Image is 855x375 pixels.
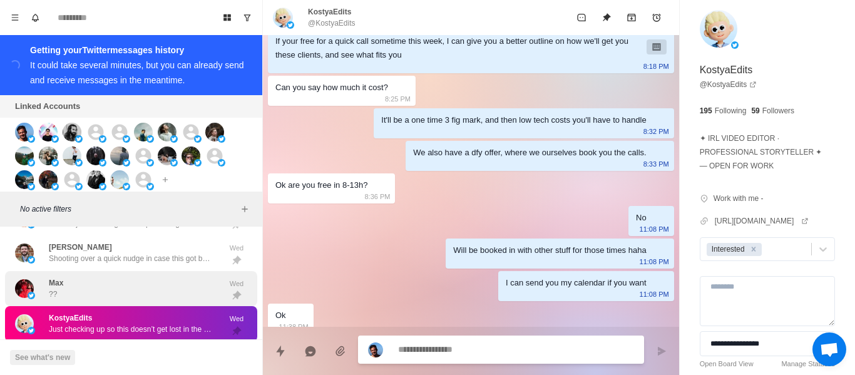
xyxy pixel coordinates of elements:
[368,342,383,357] img: picture
[146,183,154,190] img: picture
[10,350,75,365] button: See what's new
[700,131,835,173] p: ✦ IRL VIDEO EDITOR · PROFESSIONAL STORYTELLER ✦ — OPEN FOR WORK
[146,135,154,143] img: picture
[413,146,646,160] div: We also have a dfy offer, where we ourselves book you the calls.
[569,5,594,30] button: Mark as unread
[51,135,59,143] img: picture
[700,359,754,369] a: Open Board View
[15,170,34,189] img: picture
[275,81,388,95] div: Can you say how much it cost?
[39,123,58,141] img: picture
[15,123,34,141] img: picture
[328,339,353,364] button: Add media
[15,244,34,262] img: picture
[123,135,130,143] img: picture
[275,34,647,62] div: If your free for a quick call sometime this week, I can give you a better outline on how we'll ge...
[747,243,760,256] div: Remove Interested
[49,253,212,264] p: Shooting over a quick nudge in case this got buried.
[506,276,647,290] div: I can send you my calendar if you want
[708,243,747,256] div: Interested
[700,63,752,78] p: KostyaEdits
[381,113,646,127] div: It'll be a one time 3 fig mark, and then low tech costs you'll have to handle
[28,159,35,167] img: picture
[49,324,212,335] p: Just checking up so this doesn’t get lost in the void of your inbox. Not sure if the timing’s off...
[15,146,34,165] img: picture
[643,125,669,138] p: 8:32 PM
[51,183,59,190] img: picture
[279,320,309,334] p: 11:38 PM
[640,222,669,236] p: 11:08 PM
[63,123,81,141] img: picture
[28,183,35,190] img: picture
[75,183,83,190] img: picture
[99,183,106,190] img: picture
[308,6,351,18] p: KostyaEdits
[170,159,178,167] img: picture
[275,309,286,322] div: Ok
[194,159,202,167] img: picture
[700,105,712,116] p: 195
[594,5,619,30] button: Unpin
[643,157,669,171] p: 8:33 PM
[268,339,293,364] button: Quick replies
[298,339,323,364] button: Reply with AI
[86,170,105,189] img: picture
[158,146,177,165] img: picture
[640,255,669,269] p: 11:08 PM
[273,8,293,28] img: picture
[287,21,294,29] img: picture
[218,159,225,167] img: picture
[28,292,35,299] img: picture
[49,289,57,300] p: ??
[49,242,112,253] p: [PERSON_NAME]
[15,314,34,333] img: picture
[25,8,45,28] button: Notifications
[123,159,130,167] img: picture
[5,8,25,28] button: Menu
[700,10,737,48] img: picture
[237,202,252,217] button: Add filters
[20,203,237,215] p: No active filters
[28,135,35,143] img: picture
[731,41,739,49] img: picture
[644,5,669,30] button: Add reminder
[700,79,757,90] a: @KostyaEdits
[30,60,244,85] div: It could take several minutes, but you can already send and receive messages in the meantime.
[619,5,644,30] button: Archive
[51,159,59,167] img: picture
[134,123,153,141] img: picture
[158,172,173,187] button: Add account
[649,339,674,364] button: Send message
[715,105,747,116] p: Following
[146,159,154,167] img: picture
[49,312,92,324] p: KostyaEdits
[385,92,411,106] p: 8:25 PM
[218,135,225,143] img: picture
[453,244,646,257] div: Will be booked in with other stuff for those times haha
[762,105,794,116] p: Followers
[194,135,202,143] img: picture
[49,277,63,289] p: Max
[110,170,129,189] img: picture
[30,43,247,58] div: Getting your Twitter messages history
[275,178,367,192] div: Ok are you free in 8-13h?
[751,105,759,116] p: 59
[308,18,356,29] p: @KostyaEdits
[75,135,83,143] img: picture
[640,287,669,301] p: 11:08 PM
[39,146,58,165] img: picture
[99,135,106,143] img: picture
[714,193,764,204] p: Work with me -
[123,183,130,190] img: picture
[75,159,83,167] img: picture
[781,359,835,369] a: Manage Statuses
[86,146,105,165] img: picture
[28,256,35,264] img: picture
[99,159,106,167] img: picture
[15,100,80,113] p: Linked Accounts
[110,146,129,165] img: picture
[182,146,200,165] img: picture
[63,146,81,165] img: picture
[28,327,35,334] img: picture
[715,215,809,227] a: [URL][DOMAIN_NAME]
